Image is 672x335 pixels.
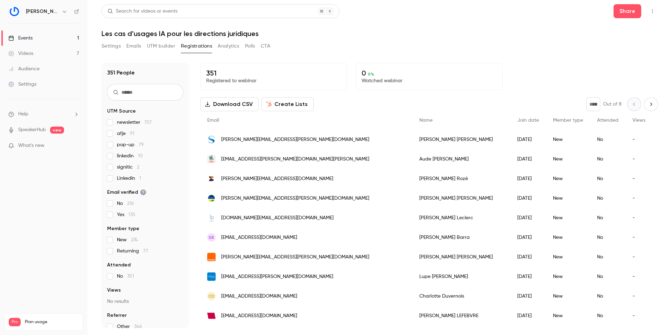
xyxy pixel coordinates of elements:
div: - [625,188,652,208]
span: LinkedIn [117,175,141,182]
span: CD [208,293,215,299]
span: new [50,127,64,134]
li: help-dropdown-opener [8,111,79,118]
span: [PERSON_NAME][EMAIL_ADDRESS][DOMAIN_NAME] [221,175,333,183]
img: orange.fr [207,253,216,261]
span: 77 [143,249,148,254]
div: No [590,208,625,228]
div: No [590,267,625,286]
div: No [590,247,625,267]
img: safrangroup.com [207,135,216,144]
div: [DATE] [510,247,546,267]
span: Referrer [107,312,127,319]
div: No [590,228,625,247]
div: No [590,188,625,208]
span: Member type [107,225,139,232]
a: SpeakerHub [18,126,46,134]
span: 91 [130,131,134,136]
p: Out of 8 [603,101,622,108]
span: [PERSON_NAME][EMAIL_ADDRESS][PERSON_NAME][DOMAIN_NAME] [221,254,369,261]
button: Share [614,4,641,18]
span: 157 [145,120,152,125]
p: Watched webinar [362,77,497,84]
div: New [546,188,590,208]
span: 2 [137,165,139,170]
section: facet-groups [107,108,183,330]
span: [EMAIL_ADDRESS][DOMAIN_NAME] [221,234,297,241]
span: Email verified [107,189,146,196]
span: Attended [597,118,618,123]
p: Registered to webinar [206,77,341,84]
img: Gino LegalTech [9,6,20,17]
div: Videos [8,50,33,57]
span: Views [107,287,121,294]
div: - [625,306,652,326]
span: 216 [127,201,134,206]
div: [PERSON_NAME] Barra [412,228,510,247]
div: No [590,286,625,306]
button: Create Lists [261,97,314,111]
span: Plan usage [25,319,79,325]
div: [PERSON_NAME] Rozé [412,169,510,188]
div: - [625,149,652,169]
div: New [546,267,590,286]
div: No [590,169,625,188]
span: What's new [18,142,44,149]
div: No [590,130,625,149]
span: newsletter [117,119,152,126]
div: New [546,247,590,267]
div: - [625,130,652,149]
div: [DATE] [510,267,546,286]
img: biomerieux.com [207,194,216,202]
span: Pro [9,318,21,326]
div: Events [8,35,33,42]
div: No [590,306,625,326]
button: UTM builder [147,41,175,52]
h6: [PERSON_NAME] [26,8,59,15]
div: - [625,169,652,188]
span: No [117,200,134,207]
button: Settings [101,41,121,52]
img: banijayfrance.com [207,174,216,183]
div: [DATE] [510,286,546,306]
span: Email [207,118,219,123]
div: Audience [8,65,40,72]
div: Lupe [PERSON_NAME] [412,267,510,286]
div: New [546,286,590,306]
img: ipassocies.fr [207,214,216,222]
div: Charlotte Duvernois [412,286,510,306]
span: [EMAIL_ADDRESS][DOMAIN_NAME] [221,293,297,300]
span: 351 [127,274,134,279]
span: [PERSON_NAME][EMAIL_ADDRESS][PERSON_NAME][DOMAIN_NAME] [221,136,369,143]
span: Name [419,118,433,123]
p: 351 [206,69,341,77]
span: [DOMAIN_NAME][EMAIL_ADDRESS][DOMAIN_NAME] [221,214,334,222]
span: 10 [138,154,143,158]
span: pop-up [117,141,144,148]
div: - [625,286,652,306]
div: - [625,267,652,286]
div: [PERSON_NAME] [PERSON_NAME] [412,188,510,208]
button: CTA [261,41,270,52]
span: Yes [117,211,135,218]
span: linkedin [117,152,143,159]
div: New [546,228,590,247]
span: [PERSON_NAME][EMAIL_ADDRESS][PERSON_NAME][DOMAIN_NAME] [221,195,369,202]
div: Aude [PERSON_NAME] [412,149,510,169]
img: fcconseil.com [207,312,216,320]
span: 79 [139,142,144,147]
div: [DATE] [510,149,546,169]
div: - [625,228,652,247]
button: Emails [126,41,141,52]
span: Member type [553,118,583,123]
div: Settings [8,81,36,88]
div: - [625,208,652,228]
div: [DATE] [510,169,546,188]
span: 1 [139,176,141,181]
span: New [117,236,138,243]
button: Polls [245,41,255,52]
span: Other [117,323,142,330]
div: New [546,306,590,326]
div: New [546,169,590,188]
p: 0 [362,69,497,77]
